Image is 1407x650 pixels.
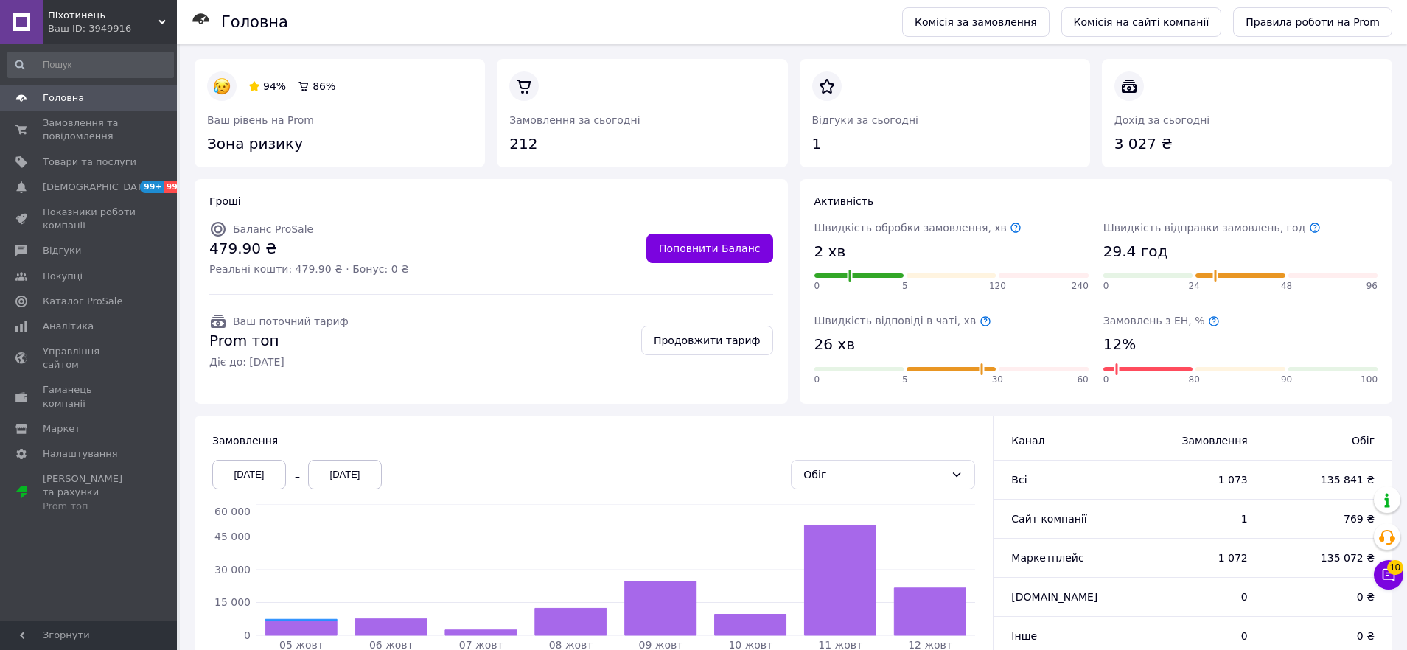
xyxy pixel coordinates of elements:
span: Маркетплейс [1011,552,1083,564]
span: 0 [1103,374,1109,386]
span: 60 [1077,374,1088,386]
span: 2 хв [814,241,846,262]
span: Сайт компанії [1011,513,1086,525]
span: 769 ₴ [1277,511,1375,526]
span: 1 072 [1145,551,1248,565]
span: 12% [1103,334,1136,355]
span: Всi [1011,474,1027,486]
span: 24 [1189,280,1200,293]
span: 100 [1361,374,1378,386]
span: 5 [902,280,908,293]
a: Поповнити Баланс [646,234,773,263]
span: [DEMOGRAPHIC_DATA] [43,181,152,194]
span: Prom топ [209,330,349,352]
span: Налаштування [43,447,118,461]
tspan: 45 000 [214,531,251,542]
tspan: 30 000 [214,564,251,576]
span: Маркет [43,422,80,436]
span: 0 [814,280,820,293]
span: Показники роботи компанії [43,206,136,232]
span: 0 [1103,280,1109,293]
a: Правила роботи на Prom [1233,7,1392,37]
h1: Головна [221,13,288,31]
span: Швидкість відправки замовлень, год [1103,222,1321,234]
span: 90 [1281,374,1292,386]
span: Баланс ProSale [233,223,313,235]
span: 0 [814,374,820,386]
span: Замовлення та повідомлення [43,116,136,143]
span: 26 хв [814,334,855,355]
span: Діє до: [DATE] [209,354,349,369]
span: 5 [902,374,908,386]
span: Ваш поточний тариф [233,315,349,327]
span: Замовлень з ЕН, % [1103,315,1220,326]
span: 240 [1072,280,1089,293]
span: 1 [1145,511,1248,526]
span: Гроші [209,195,241,207]
span: Швидкість обробки замовлення, хв [814,222,1022,234]
span: 99+ [140,181,164,193]
span: [PERSON_NAME] та рахунки [43,472,136,513]
div: Обіг [803,466,945,483]
span: 0 ₴ [1277,629,1375,643]
span: Канал [1011,435,1044,447]
tspan: 15 000 [214,596,251,608]
span: Замовлення [1145,433,1248,448]
a: Комісія за замовлення [902,7,1050,37]
span: 135 841 ₴ [1277,472,1375,487]
div: Ваш ID: 3949916 [48,22,177,35]
tspan: 0 [244,629,251,641]
span: 0 [1145,629,1248,643]
div: [DATE] [308,460,382,489]
span: Гаманець компанії [43,383,136,410]
span: 1 073 [1145,472,1248,487]
span: 10 [1387,560,1403,575]
span: Замовлення [212,435,278,447]
div: [DATE] [212,460,286,489]
span: Товари та послуги [43,155,136,169]
span: Головна [43,91,84,105]
span: 30 [992,374,1003,386]
span: Аналітика [43,320,94,333]
span: Покупці [43,270,83,283]
div: Prom топ [43,500,136,513]
span: 0 ₴ [1277,590,1375,604]
span: Каталог ProSale [43,295,122,308]
tspan: 60 000 [214,506,251,517]
input: Пошук [7,52,174,78]
span: 99+ [164,181,189,193]
span: 0 [1145,590,1248,604]
span: 29.4 год [1103,241,1167,262]
span: Обіг [1277,433,1375,448]
span: Інше [1011,630,1037,642]
span: 48 [1281,280,1292,293]
a: Комісія на сайті компанії [1061,7,1222,37]
span: 96 [1366,280,1378,293]
span: [DOMAIN_NAME] [1011,591,1097,603]
span: Управління сайтом [43,345,136,371]
button: Чат з покупцем10 [1374,560,1403,590]
span: 135 072 ₴ [1277,551,1375,565]
span: Швидкість відповіді в чаті, хв [814,315,991,326]
span: 479.90 ₴ [209,238,409,259]
span: Активність [814,195,874,207]
span: 120 [989,280,1006,293]
span: Відгуки [43,244,81,257]
span: Реальні кошти: 479.90 ₴ · Бонус: 0 ₴ [209,262,409,276]
span: Піхотинець [48,9,158,22]
a: Продовжити тариф [641,326,773,355]
span: 94% [263,80,286,92]
span: 80 [1189,374,1200,386]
